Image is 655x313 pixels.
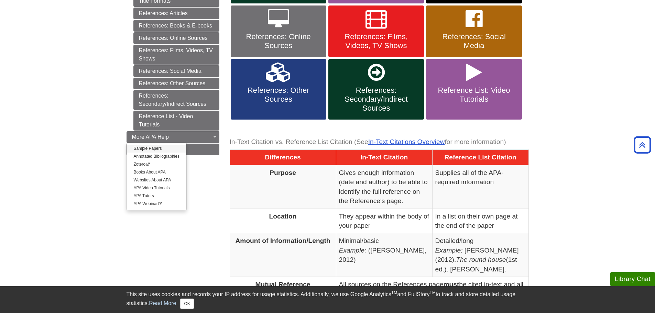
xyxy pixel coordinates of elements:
[133,78,219,89] a: References: Other Sources
[230,134,529,150] caption: In-Text Citation vs. Reference List Citation (See for more information)
[133,8,219,19] a: References: Articles
[127,168,186,176] a: Books About APA
[158,202,162,205] i: This link opens in a new window
[445,154,516,161] span: Reference List Citation
[328,5,424,57] a: References: Films, Videos, TV Shows
[133,111,219,131] a: Reference List - Video Tutorials
[133,65,219,77] a: References: Social Media
[431,32,516,50] span: References: Social Media
[127,145,186,153] a: Sample Papers
[328,59,424,120] a: References: Secondary/Indirect Sources
[127,184,186,192] a: APA Video Tutorials
[334,86,419,113] span: References: Secondary/Indirect Sources
[631,140,653,149] a: Back to Top
[336,209,432,233] td: They appear within the body of your paper
[127,176,186,184] a: Websites About APA
[180,299,194,309] button: Close
[133,20,219,32] a: References: Books & E-books
[435,247,463,254] em: Example:
[360,154,408,161] span: In-Text Citation
[334,32,419,50] span: References: Films, Videos, TV Shows
[127,192,186,200] a: APA Tutors
[236,86,321,104] span: References: Other Sources
[430,290,436,295] sup: TM
[230,209,336,233] th: Location
[127,131,219,143] a: More APA Help
[432,209,528,233] td: In a list on their own page at the end of the paper
[127,153,186,160] a: Annotated Bibliographies
[127,290,529,309] div: This site uses cookies and records your IP address for usage statistics. Additionally, we use Goo...
[610,272,655,286] button: Library Chat
[233,236,333,245] p: Amount of Information/Length
[339,247,367,254] em: Example:
[132,134,169,140] span: More APA Help
[432,165,528,209] td: Supplies all of the APA-required information
[456,256,506,263] i: The round house
[431,86,516,104] span: Reference List: Video Tutorials
[145,163,150,166] i: This link opens in a new window
[236,32,321,50] span: References: Online Sources
[265,154,301,161] span: Differences
[391,290,397,295] sup: TM
[133,45,219,65] a: References: Films, Videos, TV Shows
[149,300,176,306] a: Read More
[426,59,522,120] a: Reference List: Video Tutorials
[231,5,326,57] a: References: Online Sources
[133,32,219,44] a: References: Online Sources
[127,200,186,208] a: APA Webinar
[127,160,186,168] a: Zotero
[443,281,459,288] strong: must
[133,90,219,110] a: References: Secondary/Indirect Sources
[231,59,326,120] a: References: Other Sources
[233,168,333,177] p: Purpose
[368,138,445,145] a: In-Text Citations Overview
[336,165,432,209] td: Gives enough information (date and author) to be able to identify the full reference on the Refer...
[426,5,522,57] a: References: Social Media
[432,233,528,277] td: Detailed/long [PERSON_NAME] (2012). (1st ed.). [PERSON_NAME].
[336,233,432,277] td: Minimal/basic ([PERSON_NAME], 2012)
